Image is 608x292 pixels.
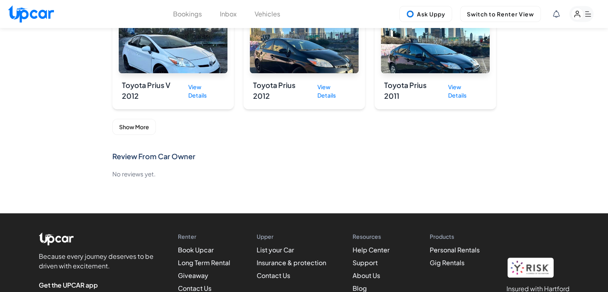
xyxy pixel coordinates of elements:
[39,252,159,271] p: Because every journey deserves to be driven with excitement.
[311,80,355,103] div: View Details
[178,258,230,267] a: Long Term Rental
[406,10,414,18] img: Uppy
[39,232,74,245] img: Upcar Logo
[399,6,452,22] button: Ask Uppy
[442,80,486,103] div: View Details
[112,151,496,162] h2: Review From Car Owner
[257,246,294,254] a: List your Car
[384,80,442,103] div: Toyota Prius 2011
[253,80,311,103] div: Toyota Prius 2012
[220,9,237,19] button: Inbox
[460,6,541,22] button: Switch to Renter View
[8,5,54,22] img: Upcar Logo
[119,9,227,73] img: Toyota Prius V 2012
[122,80,182,103] div: Toyota Prius V 2012
[257,271,290,280] a: Contact Us
[178,271,208,280] a: Giveaway
[39,280,159,290] h4: Get the UPCAR app
[430,246,480,254] a: Personal Rentals
[112,168,496,180] p: No reviews yet.
[430,258,464,267] a: Gig Rentals
[178,232,230,240] h4: Renter
[257,232,326,240] h4: Upper
[353,271,380,280] a: About Us
[178,246,214,254] a: Book Upcar
[381,9,490,73] img: Toyota Prius 2011
[353,232,403,240] h4: Resources
[353,246,390,254] a: Help Center
[255,9,280,19] button: Vehicles
[182,80,224,103] div: View Details
[430,232,480,240] h4: Products
[112,119,156,135] button: Show More
[173,9,202,19] button: Bookings
[250,9,359,73] img: Toyota Prius 2012
[257,258,326,267] a: Insurance & protection
[353,258,378,267] a: Support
